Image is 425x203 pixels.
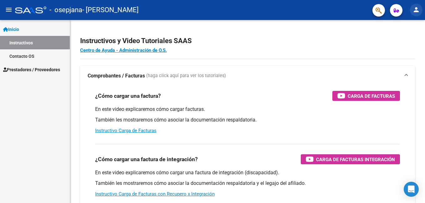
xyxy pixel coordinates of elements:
span: - [PERSON_NAME] [82,3,139,17]
a: Centro de Ayuda - Administración de O.S. [80,47,167,53]
span: (haga click aquí para ver los tutoriales) [146,72,226,79]
span: Prestadores / Proveedores [3,66,60,73]
button: Carga de Facturas [332,91,400,101]
p: En este video explicaremos cómo cargar facturas. [95,106,400,113]
div: Open Intercom Messenger [404,182,419,197]
mat-expansion-panel-header: Comprobantes / Facturas (haga click aquí para ver los tutoriales) [80,66,415,86]
p: También les mostraremos cómo asociar la documentación respaldatoria. [95,116,400,123]
h3: ¿Cómo cargar una factura de integración? [95,155,198,164]
p: En este video explicaremos cómo cargar una factura de integración (discapacidad). [95,169,400,176]
h3: ¿Cómo cargar una factura? [95,92,161,100]
h2: Instructivos y Video Tutoriales SAAS [80,35,415,47]
a: Instructivo Carga de Facturas con Recupero x Integración [95,191,215,197]
mat-icon: menu [5,6,13,13]
span: Carga de Facturas [348,92,395,100]
strong: Comprobantes / Facturas [88,72,145,79]
button: Carga de Facturas Integración [301,154,400,164]
span: Carga de Facturas Integración [316,156,395,163]
span: Inicio [3,26,19,33]
a: Instructivo Carga de Facturas [95,128,156,133]
p: También les mostraremos cómo asociar la documentación respaldatoria y el legajo del afiliado. [95,180,400,187]
span: - osepjana [49,3,82,17]
mat-icon: person [412,6,420,13]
